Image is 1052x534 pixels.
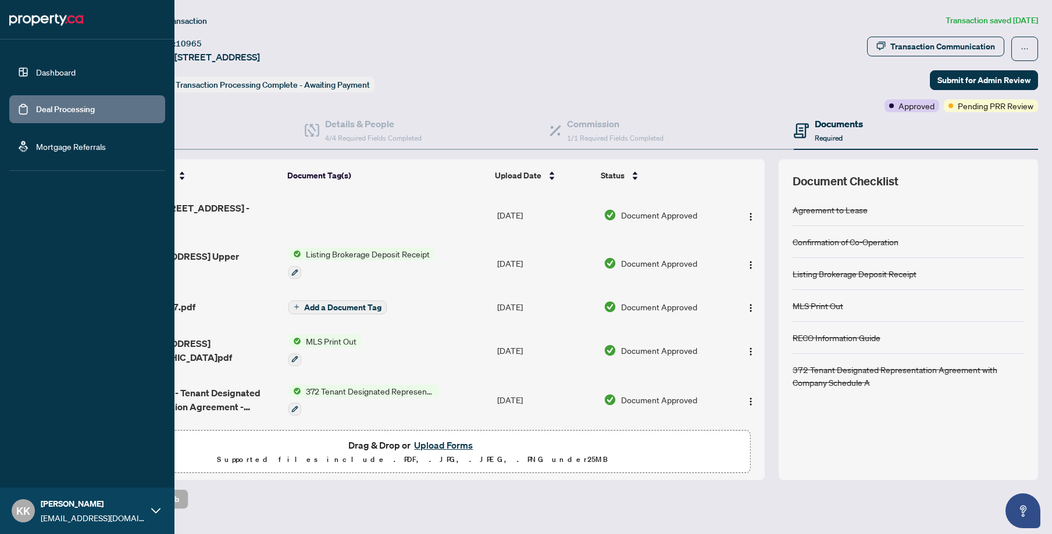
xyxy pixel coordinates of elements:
button: Logo [741,254,760,273]
span: ellipsis [1021,45,1029,53]
span: Upper - [STREET_ADDRESS] - Invoice.pdf [122,201,279,229]
th: (8) File Name [116,159,283,192]
button: Status Icon372 Tenant Designated Representation Agreement with Company Schedule A [288,385,439,416]
button: Logo [741,206,760,224]
td: [DATE] [493,192,599,238]
span: Upload Date [495,169,541,182]
div: Listing Brokerage Deposit Receipt [793,267,917,280]
img: Logo [746,260,755,270]
div: Confirmation of Co-Operation [793,235,898,248]
span: Upper-[STREET_ADDRESS] [144,50,260,64]
span: Document Checklist [793,173,898,189]
span: Document Approved [621,257,697,270]
img: Logo [746,212,755,221]
span: MLS Print Out [301,335,361,347]
img: Logo [746,397,755,406]
a: Deal Processing [36,104,95,114]
h4: Documents [815,117,863,131]
button: Logo [741,341,760,360]
button: Upload Forms [411,438,476,453]
span: Toronto 372 - Tenant Designated Representation Agreement - Authority fo-9.pdf [122,386,279,414]
span: 10965 [176,38,202,49]
article: Transaction saved [DATE] [946,14,1038,27]
img: Document Status [604,344,616,357]
img: Logo [746,347,755,356]
img: Status Icon [288,335,301,347]
a: Mortgage Referrals [36,141,106,152]
button: Status IconListing Brokerage Deposit Receipt [288,248,434,279]
span: Add a Document Tag [304,303,381,311]
span: Document Approved [621,344,697,357]
span: Document Approved [621,209,697,221]
span: Transaction Processing Complete - Awaiting Payment [176,80,370,90]
a: Dashboard [36,67,76,77]
span: Document Approved [621,393,697,406]
img: Logo [746,303,755,313]
th: Status [596,159,725,192]
img: Document Status [604,209,616,221]
td: [DATE] [493,325,599,375]
img: Document Status [604,300,616,313]
button: Transaction Communication [867,37,1004,56]
span: 4/4 Required Fields Completed [325,134,422,142]
div: 372 Tenant Designated Representation Agreement with Company Schedule A [793,363,1024,389]
td: [DATE] [493,238,599,288]
img: logo [9,10,83,29]
button: Logo [741,298,760,316]
div: MLS Print Out [793,299,843,312]
span: [STREET_ADDRESS] Upper Receipt.pdf [122,249,279,277]
span: Pending PRR Review [958,99,1033,112]
button: Open asap [1005,493,1040,528]
th: Document Tag(s) [283,159,490,192]
span: [EMAIL_ADDRESS][DOMAIN_NAME] [41,511,145,524]
span: Status [601,169,625,182]
span: Approved [898,99,935,112]
h4: Commission [567,117,664,131]
span: plus [294,304,299,310]
span: Document Approved [621,300,697,313]
div: Agreement to Lease [793,203,868,216]
button: Add a Document Tag [288,299,387,314]
img: Status Icon [288,385,301,397]
span: Drag & Drop or [348,438,476,453]
div: RECO Information Guide [793,331,880,344]
span: View Transaction [145,16,207,26]
p: Supported files include .PDF, .JPG, .JPEG, .PNG under 25 MB [82,453,743,467]
span: 372 Tenant Designated Representation Agreement with Company Schedule A [301,385,439,397]
th: Upload Date [490,159,596,192]
img: Status Icon [288,248,301,260]
h4: Details & People [325,117,422,131]
button: Status IconMLS Print Out [288,335,361,366]
span: Listing Brokerage Deposit Receipt [301,248,434,260]
span: Submit for Admin Review [937,71,1030,89]
span: 1/1 Required Fields Completed [567,134,664,142]
td: [DATE] [493,288,599,325]
button: Add a Document Tag [288,300,387,314]
span: KK [16,503,30,519]
span: [STREET_ADDRESS][GEOGRAPHIC_DATA]pdf [122,336,279,364]
button: Submit for Admin Review [930,70,1038,90]
div: Transaction Communication [890,37,995,56]
span: Required [815,134,843,142]
div: Status: [144,77,375,92]
td: [DATE] [493,375,599,425]
img: Document Status [604,393,616,406]
span: Drag & Drop orUpload FormsSupported files include .PDF, .JPG, .JPEG, .PNG under25MB [75,431,750,474]
span: [PERSON_NAME] [41,497,145,510]
img: Document Status [604,257,616,270]
button: Logo [741,390,760,409]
